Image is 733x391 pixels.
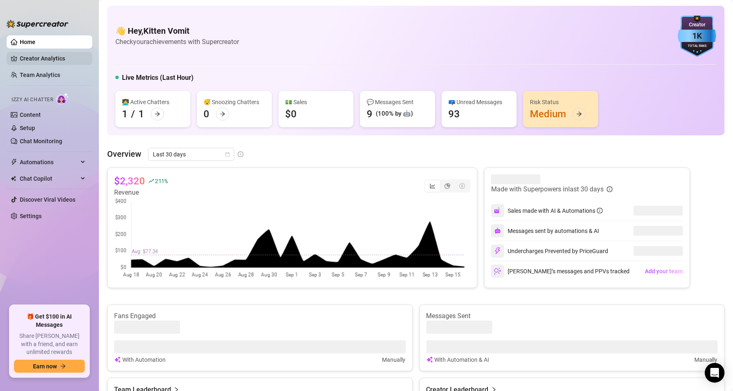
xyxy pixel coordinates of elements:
[367,98,429,107] div: 💬 Messages Sent
[705,363,725,383] div: Open Intercom Messenger
[11,159,17,165] span: thunderbolt
[508,206,603,215] div: Sales made with AI & Automations
[576,111,582,117] span: arrow-right
[14,313,85,329] span: 🎁 Get $100 in AI Messages
[491,265,630,278] div: [PERSON_NAME]’s messages and PPVs tracked
[155,111,160,117] span: arrow-right
[122,355,166,364] article: With Automation
[220,111,225,117] span: arrow-right
[20,213,42,219] a: Settings
[607,186,613,192] span: info-circle
[114,312,406,321] article: Fans Engaged
[114,175,145,188] article: $2,320
[445,183,450,189] span: pie-chart
[678,30,717,42] div: 1K
[60,363,66,369] span: arrow-right
[204,98,265,107] div: 😴 Snoozing Chatters
[20,112,41,118] a: Content
[148,178,154,184] span: rise
[138,107,144,121] div: 1
[645,268,683,275] span: Add your team
[435,355,489,364] article: With Automation & AI
[426,355,433,364] img: svg%3e
[20,39,35,45] a: Home
[382,355,406,364] article: Manually
[122,73,194,83] h5: Live Metrics (Last Hour)
[225,152,230,157] span: calendar
[56,93,69,105] img: AI Chatter
[20,52,86,65] a: Creator Analytics
[107,148,141,160] article: Overview
[14,360,85,373] button: Earn nowarrow-right
[285,98,347,107] div: 💵 Sales
[426,312,718,321] article: Messages Sent
[12,96,53,104] span: Izzy AI Chatter
[430,183,436,189] span: line-chart
[494,228,501,234] img: svg%3e
[20,138,62,144] a: Chat Monitoring
[115,37,239,47] article: Check your achievements with Supercreator
[678,21,717,29] div: Creator
[14,332,85,356] span: Share [PERSON_NAME] with a friend, and earn unlimited rewards
[285,107,297,121] div: $0
[448,107,460,121] div: 93
[494,268,501,275] img: svg%3e
[122,98,184,107] div: 👩‍💻 Active Chatters
[448,98,510,107] div: 📪 Unread Messages
[678,44,717,49] div: Total Fans
[11,176,16,182] img: Chat Copilot
[114,355,121,364] img: svg%3e
[115,25,239,37] h4: 👋 Hey, Kitten Vomit
[376,109,413,119] div: (100% by 🤖)
[491,184,604,194] article: Made with Superpowers in last 30 days
[644,265,683,278] button: Add your team
[491,244,608,258] div: Undercharges Prevented by PriceGuard
[204,107,209,121] div: 0
[20,72,60,78] a: Team Analytics
[20,172,78,185] span: Chat Copilot
[33,363,57,370] span: Earn now
[238,151,244,157] span: info-circle
[678,16,717,57] img: blue-badge-DgoSNQY1.svg
[153,148,230,161] span: Last 30 days
[459,183,465,189] span: dollar-circle
[114,188,168,198] article: Revenue
[155,177,168,185] span: 211 %
[367,107,372,121] div: 9
[20,125,35,131] a: Setup
[597,208,603,214] span: info-circle
[122,107,128,121] div: 1
[7,20,68,28] img: logo-BBDzfeDw.svg
[694,355,718,364] article: Manually
[491,224,599,237] div: Messages sent by automations & AI
[20,156,78,169] span: Automations
[530,98,592,107] div: Risk Status
[494,207,501,214] img: svg%3e
[494,247,501,255] img: svg%3e
[20,196,75,203] a: Discover Viral Videos
[424,179,471,193] div: segmented control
